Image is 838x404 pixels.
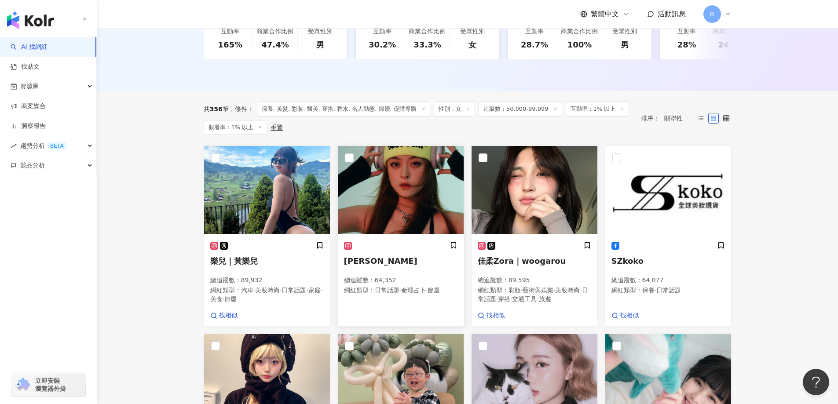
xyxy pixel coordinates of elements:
span: 節慶 [224,295,237,302]
span: · [223,295,224,302]
p: 總追蹤數 ： 64,077 [611,276,725,285]
span: · [399,287,401,294]
span: [PERSON_NAME] [344,256,417,266]
div: 互動率 [373,27,392,36]
span: 日常話題 [282,287,306,294]
div: 28% [677,39,696,50]
p: 總追蹤數 ： 64,352 [344,276,457,285]
a: 找相似 [210,311,238,320]
span: 日常話題 [375,287,399,294]
span: 活動訊息 [658,10,686,18]
p: 總追蹤數 ： 89,595 [478,276,591,285]
span: 保養 [642,287,655,294]
span: · [321,287,322,294]
img: logo [7,11,54,29]
div: 165% [218,39,242,50]
span: 藝術與娛樂 [523,287,553,294]
div: 商業合作比例 [409,27,446,36]
span: SZkoko [611,256,644,266]
span: · [496,295,498,302]
span: rise [11,143,17,149]
div: 共 筆 [204,106,229,113]
a: 找相似 [478,311,505,320]
div: 28.7% [521,39,548,50]
span: 356 [210,106,223,113]
div: 互動率 [221,27,239,36]
span: 繁體中文 [591,9,619,19]
span: 美妝時尚 [255,287,280,294]
div: 商業合作比例 [561,27,598,36]
img: KOL Avatar [204,146,330,234]
span: 資源庫 [20,76,39,96]
a: chrome extension立即安裝 瀏覽器外掛 [11,373,85,397]
span: 家庭 [308,287,321,294]
div: 受眾性別 [460,27,485,36]
div: 24.5% [718,39,745,50]
a: KOL Avatar樂兒｜黃樂兒總追蹤數：89,932網紅類型：汽車·美妝時尚·日常話題·家庭·美食·節慶找相似 [204,146,330,327]
div: 商業合作比例 [713,27,750,36]
p: 網紅類型 ： [210,286,324,303]
span: 找相似 [620,311,639,320]
div: 男 [316,39,324,50]
span: 追蹤數：50,000-99,999 [479,102,562,116]
span: · [426,287,428,294]
a: 找貼文 [11,62,40,71]
span: · [521,287,523,294]
span: 條件 ： [229,106,253,113]
img: KOL Avatar [338,146,464,234]
iframe: Help Scout Beacon - Open [803,369,829,395]
div: 受眾性別 [308,27,333,36]
span: · [537,295,538,302]
span: · [280,287,282,294]
div: 互動率 [677,27,696,36]
a: 找相似 [611,311,639,320]
a: KOL Avatar[PERSON_NAME]總追蹤數：64,352網紅類型：日常話題·命理占卜·節慶 [337,146,464,327]
span: 互動率：1% 以上 [566,102,629,116]
span: · [510,295,512,302]
span: 旅遊 [539,295,551,302]
a: searchAI 找網紅 [11,43,48,51]
a: KOL AvatarSZkoko總追蹤數：64,077網紅類型：保養·日常話題找相似 [605,146,732,327]
div: 受眾性別 [612,27,637,36]
span: 汽車 [241,287,253,294]
div: 30.2% [369,39,396,50]
span: 日常話題 [478,287,588,302]
span: 性別：女 [434,102,475,116]
span: 節慶 [428,287,440,294]
img: KOL Avatar [605,146,731,234]
p: 網紅類型 ： [344,286,457,295]
span: 競品分析 [20,156,45,175]
span: 命理占卜 [401,287,426,294]
span: 找相似 [219,311,238,320]
span: 觀看率：1% 以上 [204,120,267,135]
div: 女 [468,39,476,50]
div: 互動率 [525,27,544,36]
span: 穿搭 [498,295,510,302]
span: 立即安裝 瀏覽器外掛 [35,377,66,393]
div: 47.4% [261,39,289,50]
div: 33.3% [414,39,441,50]
a: 商案媒合 [11,102,46,111]
span: 保養, 美髮, 彩妝, 醫美, 穿搭, 香水, 名人動態, 節慶, 促購導購 [257,102,430,116]
span: 樂兒｜黃樂兒 [210,256,258,266]
span: 交通工具 [512,295,537,302]
span: 彩妝 [509,287,521,294]
span: 找相似 [487,311,505,320]
span: 趨勢分析 [20,136,67,156]
span: · [253,287,255,294]
span: · [655,287,656,294]
span: · [580,287,582,294]
div: 排序： [641,111,695,125]
a: KOL Avatar佳柔Zora｜woogarou總追蹤數：89,595網紅類型：彩妝·藝術與娛樂·美妝時尚·日常話題·穿搭·交通工具·旅遊找相似 [471,146,598,327]
span: 日常話題 [656,287,681,294]
span: · [306,287,308,294]
span: 關聯性 [664,111,691,125]
p: 網紅類型 ： [611,286,725,295]
p: 網紅類型 ： [478,286,591,303]
img: chrome extension [14,378,31,392]
div: BETA [47,142,67,150]
div: 男 [621,39,629,50]
p: 總追蹤數 ： 89,932 [210,276,324,285]
span: B [710,9,714,19]
div: 重置 [271,124,283,131]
